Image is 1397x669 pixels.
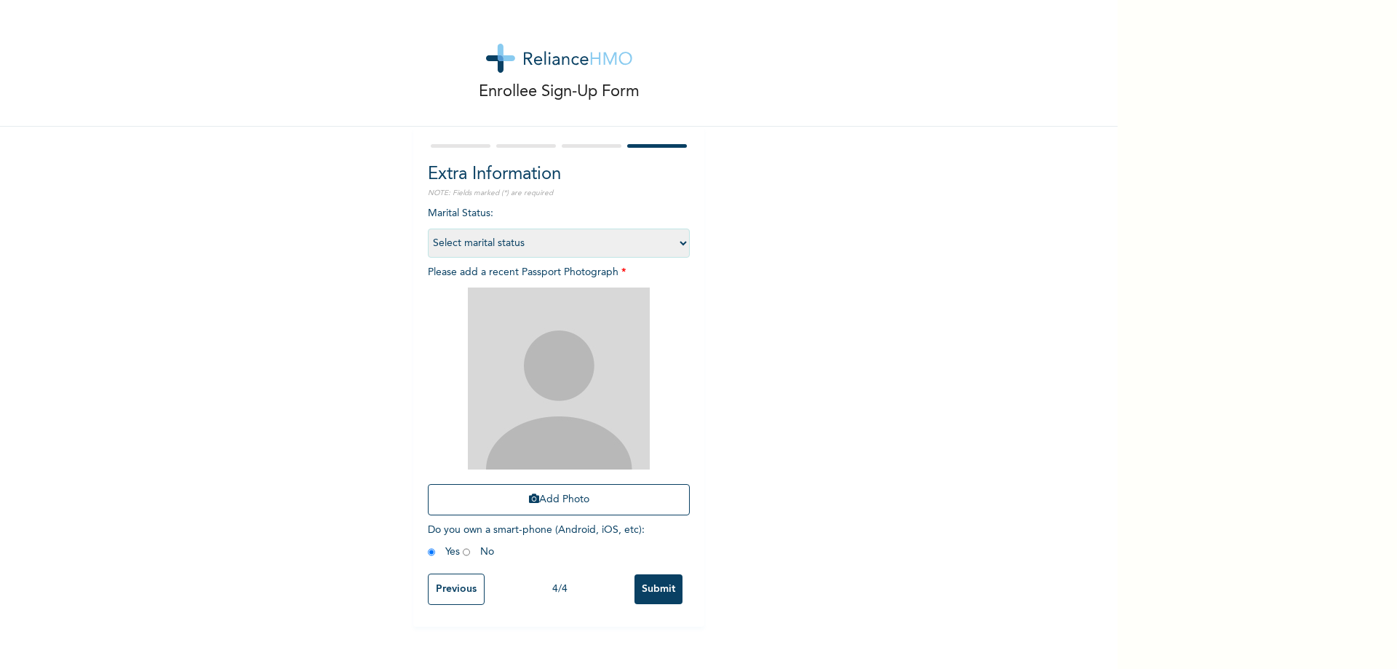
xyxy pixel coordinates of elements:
[486,44,632,73] img: logo
[428,484,690,515] button: Add Photo
[634,574,682,604] input: Submit
[428,525,645,557] span: Do you own a smart-phone (Android, iOS, etc) : Yes No
[468,288,650,470] img: Crop
[428,162,690,188] h2: Extra Information
[428,574,485,605] input: Previous
[428,208,690,248] span: Marital Status :
[479,80,640,104] p: Enrollee Sign-Up Form
[485,582,634,597] div: 4 / 4
[428,188,690,199] p: NOTE: Fields marked (*) are required
[428,267,690,523] span: Please add a recent Passport Photograph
